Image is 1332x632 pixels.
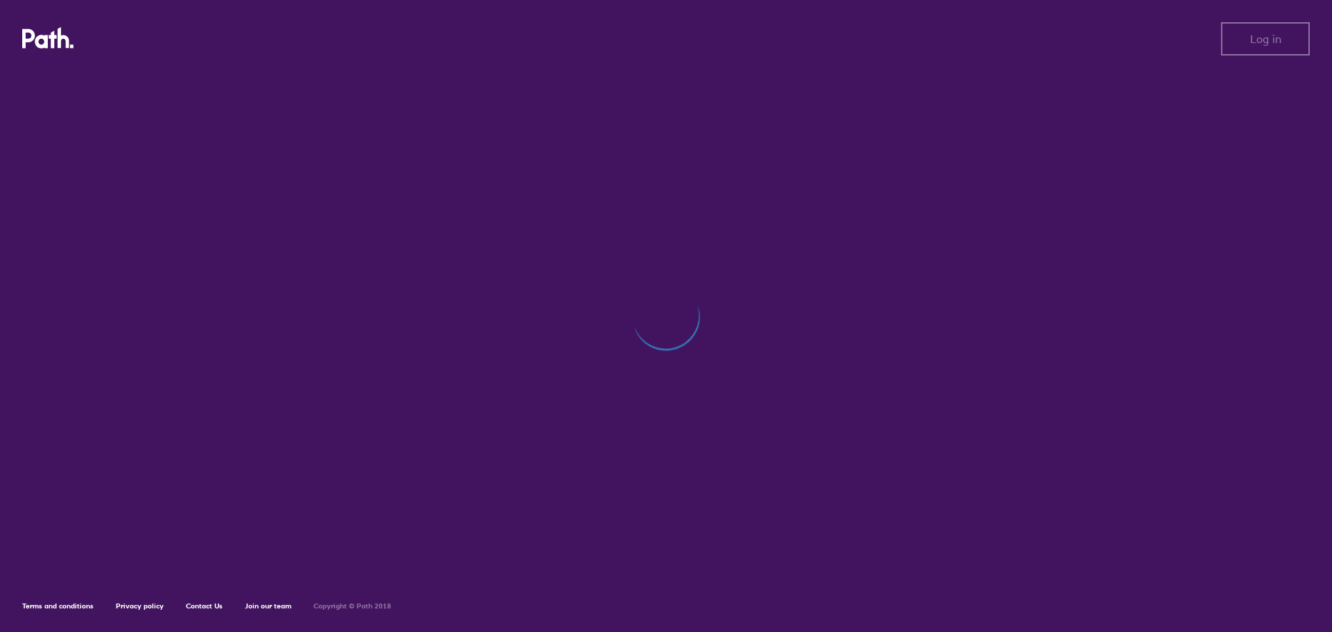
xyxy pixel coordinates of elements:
[314,602,391,610] h6: Copyright © Path 2018
[1221,22,1310,55] button: Log in
[116,601,164,610] a: Privacy policy
[1250,33,1281,45] span: Log in
[22,601,94,610] a: Terms and conditions
[245,601,291,610] a: Join our team
[186,601,223,610] a: Contact Us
